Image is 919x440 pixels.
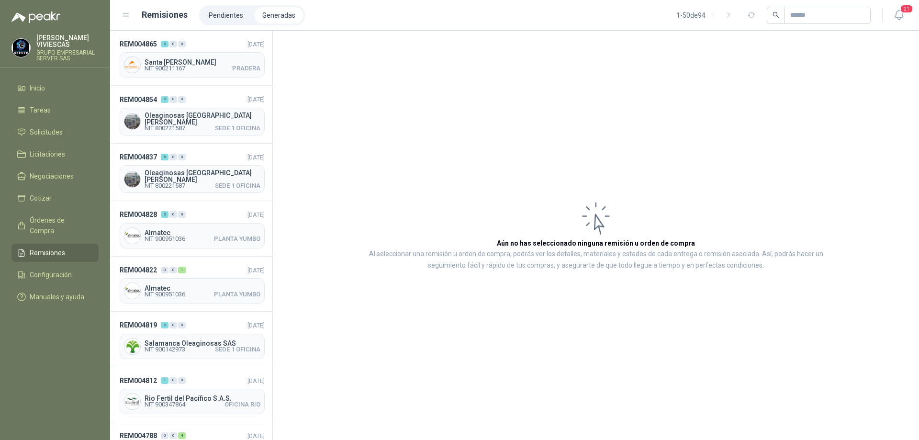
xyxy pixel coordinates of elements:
div: 0 [161,432,168,439]
div: 0 [169,211,177,218]
span: NIT 800221587 [145,125,185,131]
span: PLANTA YUMBO [214,292,260,297]
a: REM004822001[DATE] Company LogoAlmatecNIT 900951036PLANTA YUMBO [110,257,272,312]
span: Oleaginosas [GEOGRAPHIC_DATA][PERSON_NAME] [145,169,260,183]
div: 0 [169,41,177,47]
span: REM004822 [120,265,157,275]
span: Inicio [30,83,45,93]
span: [DATE] [247,377,265,384]
img: Company Logo [124,171,140,187]
span: REM004837 [120,152,157,162]
div: 1 [161,377,168,384]
span: Almatec [145,285,260,292]
div: 0 [178,41,186,47]
h1: Remisiones [142,8,188,22]
img: Company Logo [124,338,140,354]
a: REM004837600[DATE] Company LogoOleaginosas [GEOGRAPHIC_DATA][PERSON_NAME]NIT 800221587SEDE 1 OFICINA [110,144,272,201]
span: NIT 900347864 [145,402,185,407]
a: Remisiones [11,244,99,262]
a: REM004812100[DATE] Company LogoRio Fertil del Pacífico S.A.S.NIT 900347864OFICINA RIO [110,367,272,422]
span: Manuales y ayuda [30,292,84,302]
div: 0 [178,377,186,384]
a: Manuales y ayuda [11,288,99,306]
div: 0 [178,322,186,328]
span: Configuración [30,270,72,280]
a: Configuración [11,266,99,284]
span: [DATE] [247,322,265,329]
div: 0 [169,432,177,439]
p: [PERSON_NAME] VIVIESCAS [36,34,99,48]
span: [DATE] [247,154,265,161]
span: [DATE] [247,96,265,103]
a: Cotizar [11,189,99,207]
div: 0 [169,267,177,273]
a: Licitaciones [11,145,99,163]
span: [DATE] [247,432,265,440]
span: SEDE 1 OFICINA [215,347,260,352]
a: Tareas [11,101,99,119]
div: 0 [178,154,186,160]
a: Negociaciones [11,167,99,185]
a: REM004819200[DATE] Company LogoSalamanca Oleaginosas SASNIT 900142973SEDE 1 OFICINA [110,312,272,367]
span: Negociaciones [30,171,74,181]
a: Inicio [11,79,99,97]
div: 1 [178,267,186,273]
div: 0 [161,267,168,273]
div: 0 [178,211,186,218]
span: NIT 900951036 [145,292,185,297]
span: NIT 900142973 [145,347,185,352]
span: [DATE] [247,41,265,48]
span: SEDE 1 OFICINA [215,183,260,189]
span: 21 [900,4,913,13]
span: Rio Fertil del Pacífico S.A.S. [145,395,260,402]
span: [DATE] [247,211,265,218]
div: 2 [161,41,168,47]
span: REM004828 [120,209,157,220]
span: search [773,11,779,18]
span: SEDE 1 OFICINA [215,125,260,131]
a: Generadas [255,7,303,23]
span: [DATE] [247,267,265,274]
span: REM004812 [120,375,157,386]
div: 1 - 50 de 94 [676,8,736,23]
p: GRUPO EMPRESARIAL SERVER SAS [36,50,99,61]
div: 2 [161,211,168,218]
span: NIT 900211167 [145,66,185,71]
a: REM004865200[DATE] Company LogoSanta [PERSON_NAME]NIT 900211167PRADERA [110,31,272,86]
a: Órdenes de Compra [11,211,99,240]
span: REM004819 [120,320,157,330]
img: Logo peakr [11,11,60,23]
img: Company Logo [124,283,140,299]
span: Almatec [145,229,260,236]
p: Al seleccionar una remisión u orden de compra, podrás ver los detalles, materiales y estados de c... [369,248,823,271]
div: 0 [169,96,177,103]
img: Company Logo [12,39,30,57]
span: Tareas [30,105,51,115]
div: 4 [178,432,186,439]
div: 2 [161,96,168,103]
div: 0 [169,322,177,328]
span: NIT 900951036 [145,236,185,242]
img: Company Logo [124,228,140,244]
img: Company Logo [124,57,140,73]
span: Cotizar [30,193,52,203]
span: OFICINA RIO [224,402,260,407]
img: Company Logo [124,113,140,129]
span: REM004865 [120,39,157,49]
a: REM004828200[DATE] Company LogoAlmatecNIT 900951036PLANTA YUMBO [110,201,272,256]
span: Salamanca Oleaginosas SAS [145,340,260,347]
span: PLANTA YUMBO [214,236,260,242]
div: 2 [161,322,168,328]
div: 0 [169,377,177,384]
span: PRADERA [232,66,260,71]
span: Santa [PERSON_NAME] [145,59,260,66]
span: REM004854 [120,94,157,105]
li: Pendientes [201,7,251,23]
button: 21 [890,7,908,24]
a: REM004854200[DATE] Company LogoOleaginosas [GEOGRAPHIC_DATA][PERSON_NAME]NIT 800221587SEDE 1 OFICINA [110,86,272,143]
div: 0 [178,96,186,103]
h3: Aún no has seleccionado ninguna remisión u orden de compra [497,238,695,248]
span: Órdenes de Compra [30,215,90,236]
span: Remisiones [30,248,65,258]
